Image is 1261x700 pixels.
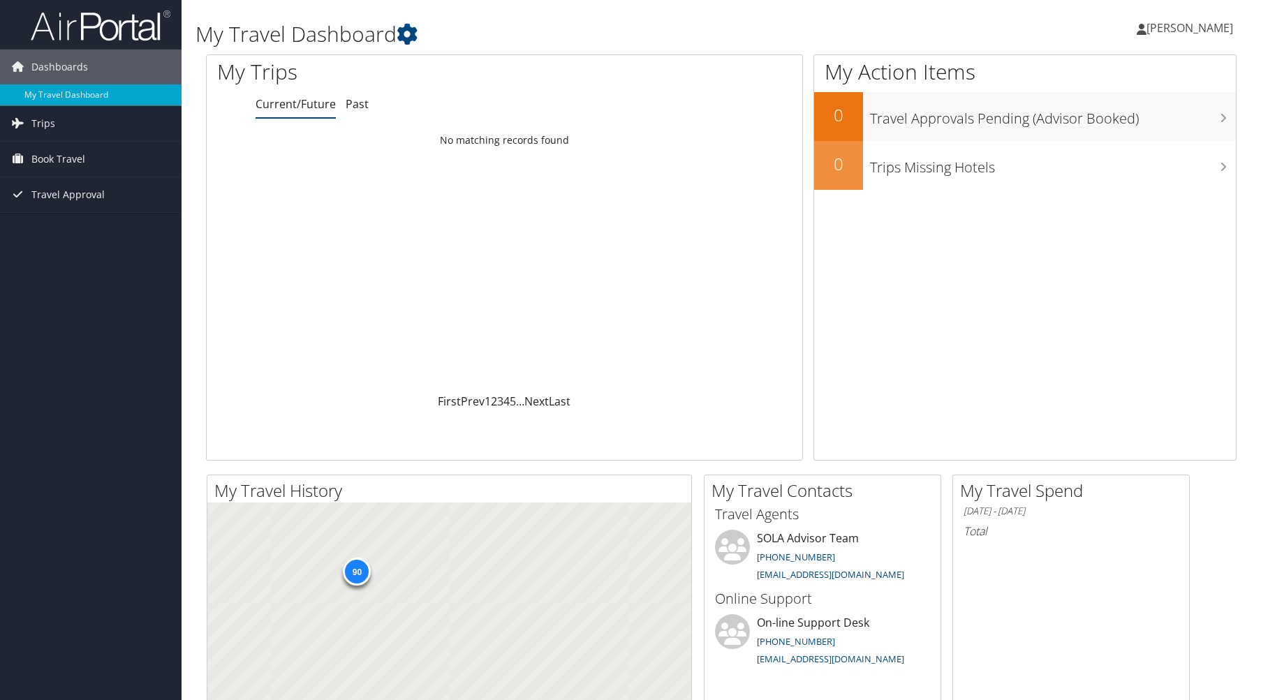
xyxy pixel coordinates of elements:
a: Past [346,96,369,112]
a: 2 [491,394,497,409]
h2: My Travel History [214,479,691,502]
span: [PERSON_NAME] [1146,20,1233,36]
div: 90 [343,558,371,586]
h2: 0 [814,152,863,176]
h3: Trips Missing Hotels [870,151,1236,177]
a: [PERSON_NAME] [1137,7,1247,49]
a: [EMAIL_ADDRESS][DOMAIN_NAME] [757,568,904,581]
h3: Online Support [715,589,930,609]
a: 0Trips Missing Hotels [814,141,1236,190]
a: First [438,394,461,409]
a: Prev [461,394,485,409]
h3: Travel Agents [715,505,930,524]
h2: 0 [814,103,863,127]
a: [PHONE_NUMBER] [757,635,835,648]
a: 5 [510,394,516,409]
span: Book Travel [31,142,85,177]
span: … [516,394,524,409]
h6: Total [964,523,1179,539]
img: airportal-logo.png [31,9,170,42]
h2: My Travel Contacts [711,479,941,502]
a: [PHONE_NUMBER] [757,551,835,563]
a: Last [549,394,570,409]
a: 0Travel Approvals Pending (Advisor Booked) [814,92,1236,141]
li: On-line Support Desk [708,614,937,671]
a: 1 [485,394,491,409]
h1: My Trips [217,57,543,87]
a: Current/Future [256,96,336,112]
h2: My Travel Spend [960,479,1189,502]
h3: Travel Approvals Pending (Advisor Booked) [870,102,1236,128]
h1: My Action Items [814,57,1236,87]
a: 4 [503,394,510,409]
h1: My Travel Dashboard [196,20,897,49]
li: SOLA Advisor Team [708,530,937,587]
span: Dashboards [31,50,88,84]
td: No matching records found [207,128,802,153]
a: [EMAIL_ADDRESS][DOMAIN_NAME] [757,653,904,665]
a: Next [524,394,549,409]
span: Travel Approval [31,177,105,212]
span: Trips [31,106,55,141]
a: 3 [497,394,503,409]
h6: [DATE] - [DATE] [964,505,1179,518]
